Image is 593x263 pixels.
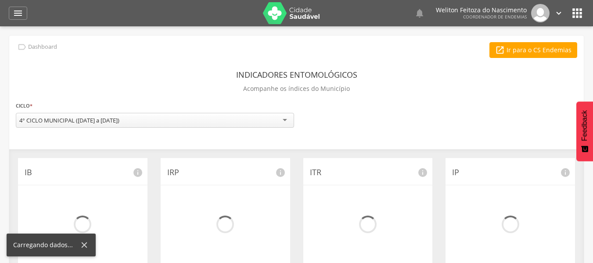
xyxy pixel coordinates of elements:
[9,7,27,20] a: 
[414,8,425,18] i: 
[310,167,426,178] p: ITR
[167,167,284,178] p: IRP
[576,101,593,161] button: Feedback - Mostrar pesquisa
[554,8,564,18] i: 
[560,167,571,178] i: info
[414,4,425,22] a: 
[133,167,143,178] i: info
[28,43,57,50] p: Dashboard
[236,67,357,83] header: Indicadores Entomológicos
[25,167,141,178] p: IB
[417,167,428,178] i: info
[495,45,505,55] i: 
[581,110,589,141] span: Feedback
[452,167,568,178] p: IP
[570,6,584,20] i: 
[554,4,564,22] a: 
[436,7,527,13] p: Weliton Feitoza do Nascimento
[13,8,23,18] i: 
[243,83,350,95] p: Acompanhe os índices do Município
[19,116,119,124] div: 4° CICLO MUNICIPAL ([DATE] a [DATE])
[16,101,32,111] label: Ciclo
[17,42,27,52] i: 
[13,241,79,249] div: Carregando dados...
[275,167,286,178] i: info
[489,42,577,58] a: Ir para o CS Endemias
[463,14,527,20] span: Coordenador de Endemias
